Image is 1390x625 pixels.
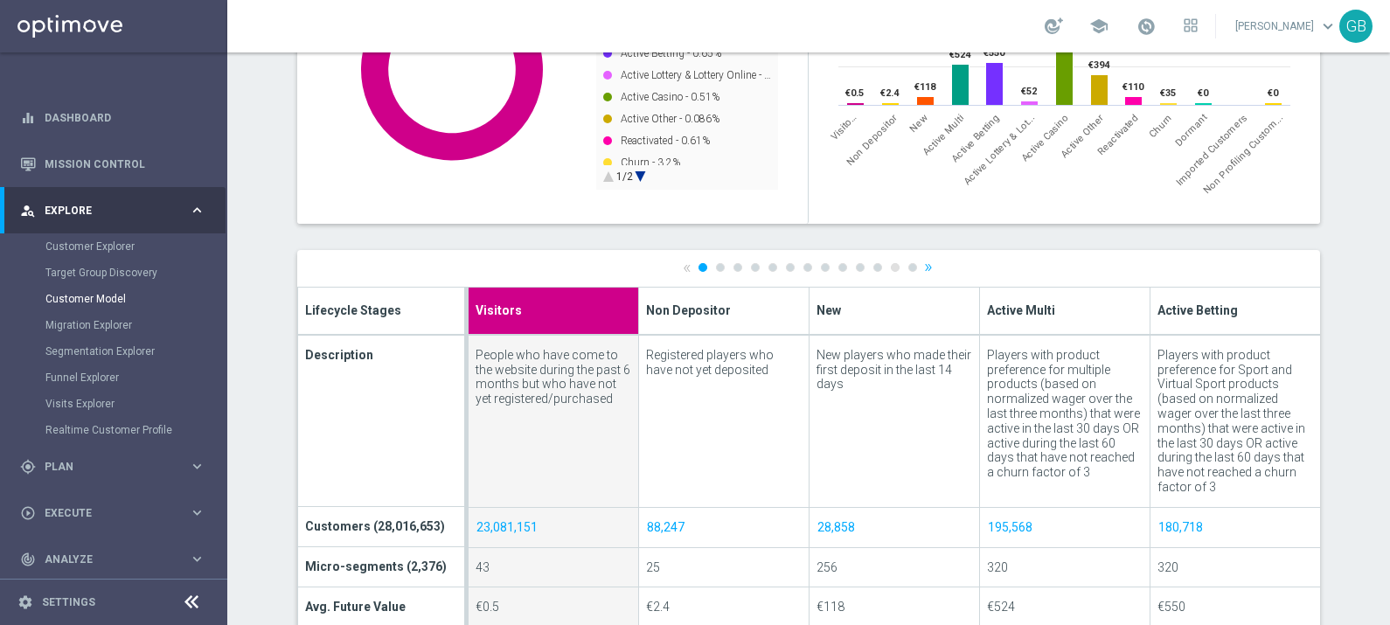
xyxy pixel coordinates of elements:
[45,391,226,417] div: Visits Explorer
[698,263,707,272] a: 1
[949,112,1002,164] span: Active Betting
[45,205,189,216] span: Explore
[987,600,1143,615] div: €524
[476,560,631,575] div: 43
[845,87,864,99] text: €0.5
[829,112,859,142] span: Visitors
[20,552,36,567] i: track_changes
[1198,87,1209,99] text: €0
[42,597,95,608] a: Settings
[891,263,900,272] a: 12
[646,517,685,537] a: 88,247
[817,560,972,575] div: 256
[19,460,206,474] button: gps_fixed Plan keyboard_arrow_right
[616,170,633,183] text: 1/2
[45,286,226,312] div: Customer Model
[1173,112,1249,188] span: Imported Customers
[45,344,182,358] a: Segmentation Explorer
[20,552,189,567] div: Analyze
[1157,300,1238,318] span: Active Betting
[1059,112,1106,159] span: Active Other
[1201,112,1285,196] div: Non Profiling Customer
[1147,112,1175,140] span: Churn
[838,263,847,272] a: 9
[19,552,206,566] button: track_changes Analyze keyboard_arrow_right
[1268,87,1279,99] text: €0
[921,112,966,157] span: Active Multi
[189,504,205,521] i: keyboard_arrow_right
[20,459,189,475] div: Plan
[20,505,36,521] i: play_circle_outline
[45,554,189,565] span: Analyze
[45,397,182,411] a: Visits Explorer
[17,594,33,610] i: settings
[962,112,1037,187] div: Active Lottery & Lottery Online
[20,110,36,126] i: equalizer
[646,560,802,575] div: 25
[1157,348,1313,495] div: Players with product preference for Sport and Virtual Sport products (based on normalized wager o...
[1318,17,1338,36] span: keyboard_arrow_down
[844,112,900,168] span: Non Depositor
[817,600,972,615] div: €118
[621,156,680,169] text: Churn - 3.2%
[45,371,182,385] a: Funnel Explorer
[45,260,226,286] div: Target Group Discovery
[1157,517,1204,537] a: 180,718
[821,263,830,272] a: 8
[45,338,226,365] div: Segmentation Explorer
[305,300,401,318] span: Lifecycle Stages
[298,335,467,507] td: Description
[19,506,206,520] button: play_circle_outline Execute keyboard_arrow_right
[817,300,841,318] span: New
[646,600,802,615] div: €2.4
[786,263,795,272] a: 6
[20,203,36,219] i: person_search
[733,263,742,272] a: 3
[476,600,631,615] div: €0.5
[987,300,1055,318] span: Active Multi
[621,91,719,103] text: Active Casino - 0.51%
[1021,86,1037,97] text: €52
[45,423,182,437] a: Realtime Customer Profile
[20,141,205,187] div: Mission Control
[621,113,719,125] text: Active Other - 0.086%
[683,261,692,273] a: «
[20,505,189,521] div: Execute
[621,135,710,147] text: Reactivated - 0.61%
[298,507,467,547] td: Customers (28,016,653)
[19,111,206,125] button: equalizer Dashboard
[20,459,36,475] i: gps_fixed
[987,517,1033,537] a: 195,568
[45,266,182,280] a: Target Group Discovery
[476,300,522,318] span: Visitors
[20,203,189,219] div: Explore
[45,365,226,391] div: Funnel Explorer
[751,263,760,272] a: 4
[907,112,929,134] span: New
[45,312,226,338] div: Migration Explorer
[1122,81,1144,93] text: €110
[1157,600,1313,615] div: €550
[716,263,725,272] a: 2
[189,551,205,567] i: keyboard_arrow_right
[45,508,189,518] span: Execute
[880,87,900,99] text: €2.4
[45,233,226,260] div: Customer Explorer
[1089,17,1109,36] span: school
[45,94,205,141] a: Dashboard
[19,204,206,218] div: person_search Explore keyboard_arrow_right
[924,261,933,273] a: »
[621,47,721,59] text: Active Betting - 0.65%
[987,560,1143,575] div: 320
[476,348,631,406] div: People who have come to the website during the past 6 months but who have not yet registered/purc...
[949,49,971,60] text: €524
[987,348,1143,480] div: Players with product preference for multiple products (based on normalized wager over the last th...
[803,263,812,272] a: 7
[908,263,917,272] a: 13
[19,157,206,171] div: Mission Control
[45,141,205,187] a: Mission Control
[646,348,802,378] div: Registered players who have not yet deposited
